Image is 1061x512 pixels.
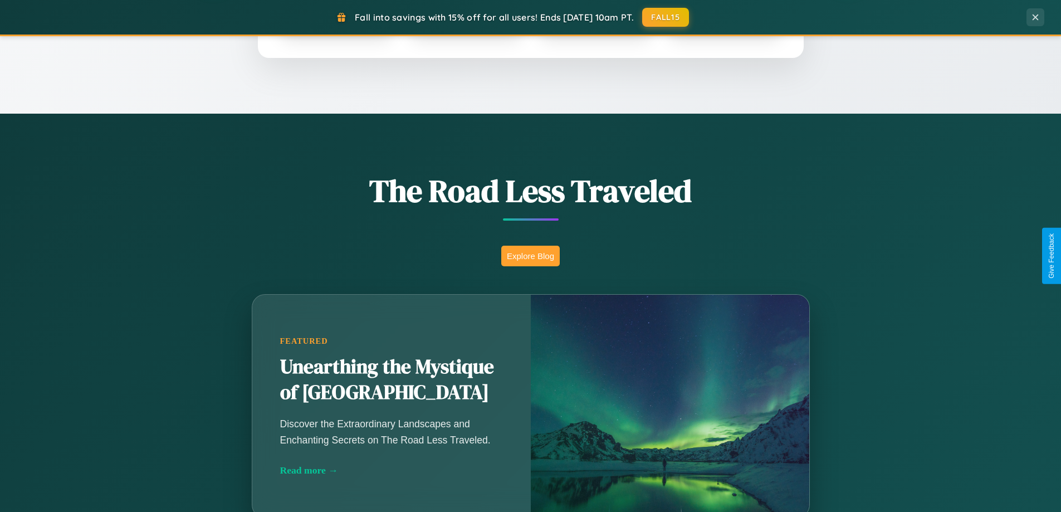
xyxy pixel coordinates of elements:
button: Explore Blog [501,246,560,266]
h1: The Road Less Traveled [197,169,865,212]
span: Fall into savings with 15% off for all users! Ends [DATE] 10am PT. [355,12,634,23]
p: Discover the Extraordinary Landscapes and Enchanting Secrets on The Road Less Traveled. [280,416,503,447]
button: FALL15 [642,8,689,27]
div: Give Feedback [1048,233,1055,279]
h2: Unearthing the Mystique of [GEOGRAPHIC_DATA] [280,354,503,406]
div: Featured [280,337,503,346]
div: Read more → [280,465,503,476]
